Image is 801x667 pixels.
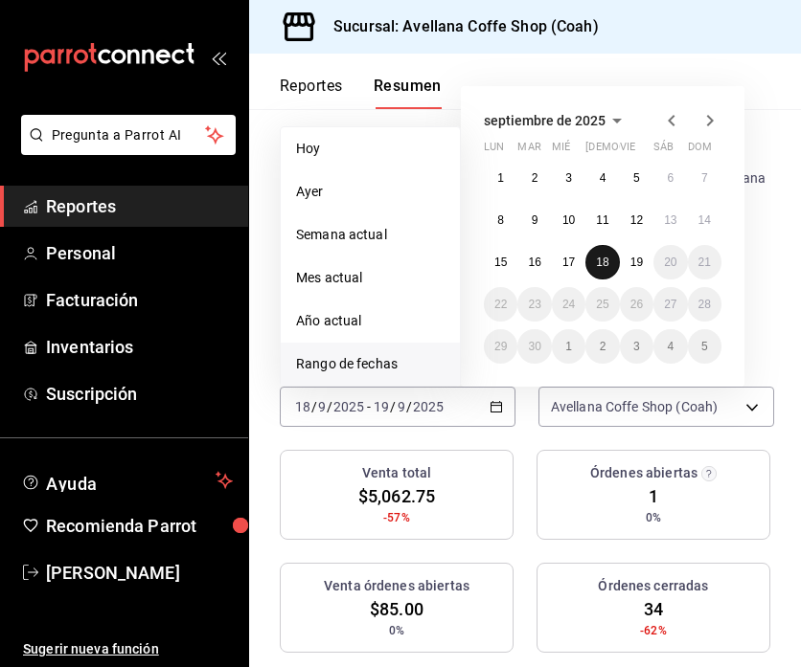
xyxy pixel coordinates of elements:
[551,397,718,416] span: Avellana Coffe Shop (Coah)
[688,161,721,195] button: 7 de septiembre de 2025
[653,141,674,161] abbr: sábado
[327,399,332,414] span: /
[390,399,396,414] span: /
[633,171,640,185] abbr: 5 de septiembre de 2025
[296,354,445,374] span: Rango de fechas
[370,596,423,622] span: $85.00
[318,15,599,38] h3: Sucursal: Avellana Coffe Shop (Coah)
[280,77,343,109] button: Reportes
[296,182,445,202] span: Ayer
[667,171,674,185] abbr: 6 de septiembre de 2025
[46,469,208,492] span: Ayuda
[324,576,469,596] h3: Venta órdenes abiertas
[211,50,226,65] button: open_drawer_menu
[565,340,572,353] abbr: 1 de octubre de 2025
[585,141,698,161] abbr: jueves
[620,287,653,322] button: 26 de septiembre de 2025
[653,161,687,195] button: 6 de septiembre de 2025
[640,622,667,639] span: -62%
[46,287,233,313] span: Facturación
[46,381,233,407] span: Suscripción
[412,399,445,414] input: ----
[667,340,674,353] abbr: 4 de octubre de 2025
[664,298,676,311] abbr: 27 de septiembre de 2025
[701,171,708,185] abbr: 7 de septiembre de 2025
[13,139,236,159] a: Pregunta a Parrot AI
[46,334,233,360] span: Inventarios
[383,509,410,526] span: -57%
[517,287,551,322] button: 23 de septiembre de 2025
[296,225,445,245] span: Semana actual
[620,245,653,279] button: 19 de septiembre de 2025
[517,329,551,364] button: 30 de septiembre de 2025
[701,340,708,353] abbr: 5 de octubre de 2025
[484,109,629,132] button: septiembre de 2025
[362,463,431,483] h3: Venta total
[367,399,371,414] span: -
[585,329,619,364] button: 2 de octubre de 2025
[494,340,507,353] abbr: 29 de septiembre de 2025
[517,161,551,195] button: 2 de septiembre de 2025
[484,161,517,195] button: 1 de septiembre de 2025
[552,287,585,322] button: 24 de septiembre de 2025
[532,171,538,185] abbr: 2 de septiembre de 2025
[296,311,445,331] span: Año actual
[517,245,551,279] button: 16 de septiembre de 2025
[688,141,712,161] abbr: domingo
[653,329,687,364] button: 4 de octubre de 2025
[552,141,570,161] abbr: miércoles
[620,329,653,364] button: 3 de octubre de 2025
[497,213,504,227] abbr: 8 de septiembre de 2025
[596,213,608,227] abbr: 11 de septiembre de 2025
[552,245,585,279] button: 17 de septiembre de 2025
[528,256,540,269] abbr: 16 de septiembre de 2025
[585,203,619,237] button: 11 de septiembre de 2025
[517,203,551,237] button: 9 de septiembre de 2025
[644,596,663,622] span: 34
[620,141,635,161] abbr: viernes
[688,203,721,237] button: 14 de septiembre de 2025
[688,245,721,279] button: 21 de septiembre de 2025
[688,329,721,364] button: 5 de octubre de 2025
[532,213,538,227] abbr: 9 de septiembre de 2025
[596,298,608,311] abbr: 25 de septiembre de 2025
[698,213,711,227] abbr: 14 de septiembre de 2025
[374,77,442,109] button: Resumen
[552,329,585,364] button: 1 de octubre de 2025
[630,298,643,311] abbr: 26 de septiembre de 2025
[664,256,676,269] abbr: 20 de septiembre de 2025
[688,287,721,322] button: 28 de septiembre de 2025
[311,399,317,414] span: /
[296,268,445,288] span: Mes actual
[649,483,658,509] span: 1
[46,513,233,539] span: Recomienda Parrot
[653,245,687,279] button: 20 de septiembre de 2025
[528,340,540,353] abbr: 30 de septiembre de 2025
[562,213,575,227] abbr: 10 de septiembre de 2025
[23,639,233,659] span: Sugerir nueva función
[600,340,606,353] abbr: 2 de octubre de 2025
[484,141,504,161] abbr: lunes
[397,399,406,414] input: --
[46,193,233,219] span: Reportes
[296,139,445,159] span: Hoy
[358,483,435,509] span: $5,062.75
[590,463,698,483] h3: Órdenes abiertas
[653,203,687,237] button: 13 de septiembre de 2025
[494,256,507,269] abbr: 15 de septiembre de 2025
[698,298,711,311] abbr: 28 de septiembre de 2025
[633,340,640,353] abbr: 3 de octubre de 2025
[562,298,575,311] abbr: 24 de septiembre de 2025
[646,509,661,526] span: 0%
[484,245,517,279] button: 15 de septiembre de 2025
[317,399,327,414] input: --
[46,240,233,266] span: Personal
[21,115,236,155] button: Pregunta a Parrot AI
[596,256,608,269] abbr: 18 de septiembre de 2025
[46,560,233,586] span: [PERSON_NAME]
[484,113,606,128] span: septiembre de 2025
[585,245,619,279] button: 18 de septiembre de 2025
[517,141,540,161] abbr: martes
[620,203,653,237] button: 12 de septiembre de 2025
[585,161,619,195] button: 4 de septiembre de 2025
